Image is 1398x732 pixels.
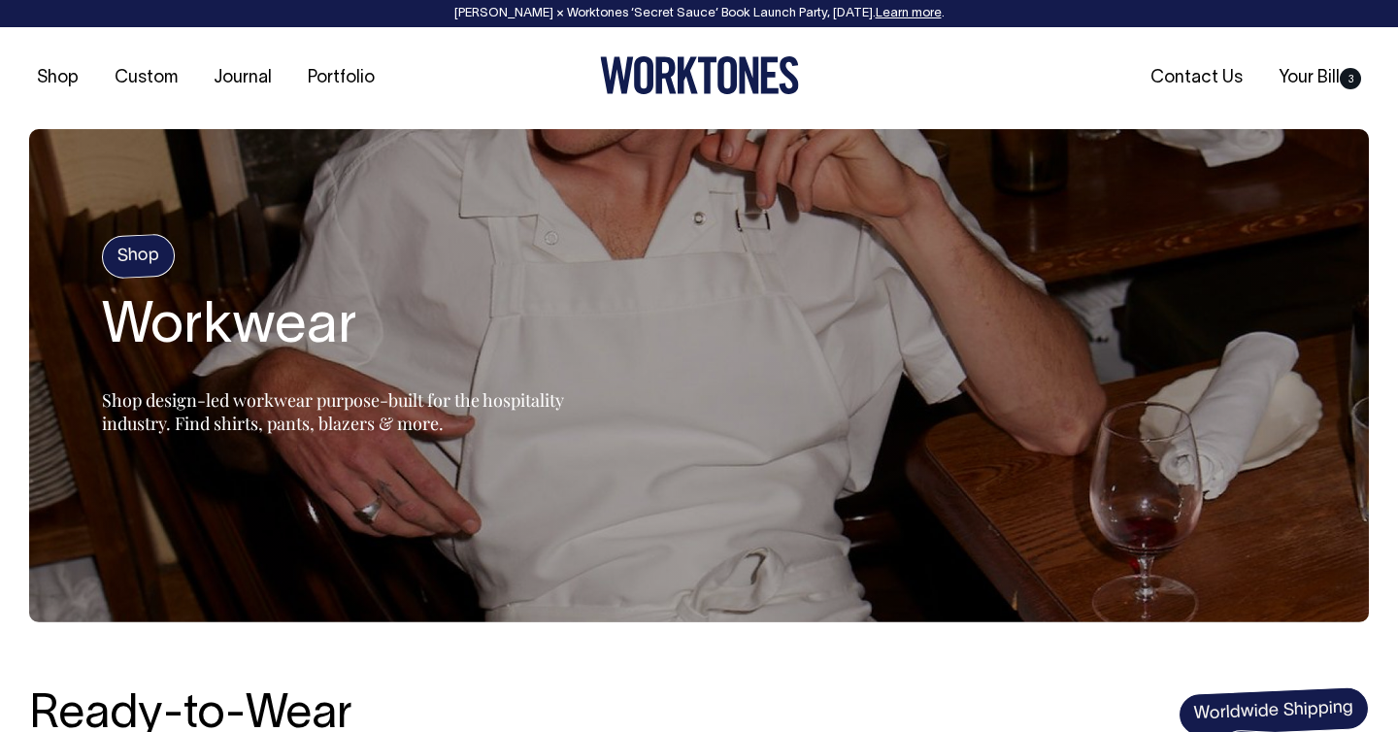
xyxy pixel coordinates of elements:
a: Learn more [876,8,942,19]
a: Shop [29,62,86,94]
a: Custom [107,62,185,94]
div: [PERSON_NAME] × Worktones ‘Secret Sauce’ Book Launch Party, [DATE]. . [19,7,1379,20]
h4: Shop [101,234,176,280]
a: Portfolio [300,62,383,94]
a: Journal [206,62,280,94]
h2: Workwear [102,297,587,359]
a: Your Bill3 [1271,62,1369,94]
a: Contact Us [1143,62,1250,94]
span: Shop design-led workwear purpose-built for the hospitality industry. Find shirts, pants, blazers ... [102,388,564,435]
span: 3 [1340,68,1361,89]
